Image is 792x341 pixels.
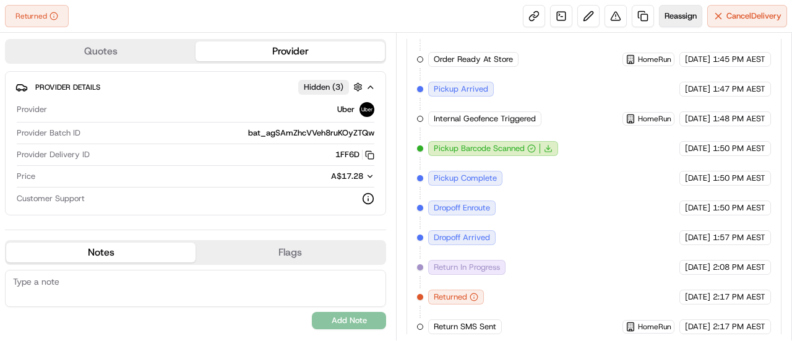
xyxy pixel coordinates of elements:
[210,121,225,136] button: Start new chat
[713,173,765,184] span: 1:50 PM AEST
[685,113,710,124] span: [DATE]
[17,104,47,115] span: Provider
[17,171,35,182] span: Price
[713,232,765,243] span: 1:57 PM AEST
[304,82,343,93] span: Hidden ( 3 )
[6,243,196,262] button: Notes
[626,322,671,332] button: HomeRun
[713,113,765,124] span: 1:48 PM AEST
[196,243,385,262] button: Flags
[713,84,765,95] span: 1:47 PM AEST
[685,202,710,214] span: [DATE]
[685,54,710,65] span: [DATE]
[685,321,710,332] span: [DATE]
[6,41,196,61] button: Quotes
[434,113,536,124] span: Internal Geofence Triggered
[32,79,223,92] input: Got a question? Start typing here...
[100,174,204,196] a: 💻API Documentation
[42,118,203,130] div: Start new chat
[17,127,80,139] span: Provider Batch ID
[12,118,35,140] img: 1736555255976-a54dd68f-1ca7-489b-9aae-adbdc363a1c4
[434,143,536,154] button: Pickup Barcode Scanned
[196,41,385,61] button: Provider
[434,232,490,243] span: Dropoff Arrived
[685,232,710,243] span: [DATE]
[87,209,150,218] a: Powered byPylon
[12,49,225,69] p: Welcome 👋
[105,180,114,190] div: 💻
[659,5,702,27] button: Reassign
[335,149,374,160] button: 1FF6D
[123,209,150,218] span: Pylon
[434,143,525,154] span: Pickup Barcode Scanned
[7,174,100,196] a: 📗Knowledge Base
[434,84,488,95] span: Pickup Arrived
[434,291,467,303] span: Returned
[685,291,710,303] span: [DATE]
[359,102,374,117] img: uber-new-logo.jpeg
[434,54,513,65] span: Order Ready At Store
[685,84,710,95] span: [DATE]
[638,54,671,64] span: HomeRun
[434,202,490,214] span: Dropoff Enroute
[434,321,496,332] span: Return SMS Sent
[25,179,95,191] span: Knowledge Base
[665,11,697,22] span: Reassign
[707,5,787,27] button: CancelDelivery
[337,104,355,115] span: Uber
[626,114,671,124] button: HomeRun
[5,5,69,27] button: Returned
[248,127,374,139] span: bat_agSAmZhcVVeh8ruKOyZTQw
[434,173,497,184] span: Pickup Complete
[42,130,157,140] div: We're available if you need us!
[713,291,765,303] span: 2:17 PM AEST
[726,11,781,22] span: Cancel Delivery
[685,173,710,184] span: [DATE]
[713,143,765,154] span: 1:50 PM AEST
[713,321,765,332] span: 2:17 PM AEST
[434,262,500,273] span: Return In Progress
[12,12,37,37] img: Nash
[713,262,765,273] span: 2:08 PM AEST
[685,262,710,273] span: [DATE]
[298,79,366,95] button: Hidden (3)
[713,202,765,214] span: 1:50 PM AEST
[117,179,199,191] span: API Documentation
[713,54,765,65] span: 1:45 PM AEST
[17,193,85,204] span: Customer Support
[12,180,22,190] div: 📗
[15,77,376,97] button: Provider DetailsHidden (3)
[17,149,90,160] span: Provider Delivery ID
[265,171,374,182] button: A$17.28
[35,82,100,92] span: Provider Details
[638,322,671,332] span: HomeRun
[331,171,363,181] span: A$17.28
[638,114,671,124] span: HomeRun
[685,143,710,154] span: [DATE]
